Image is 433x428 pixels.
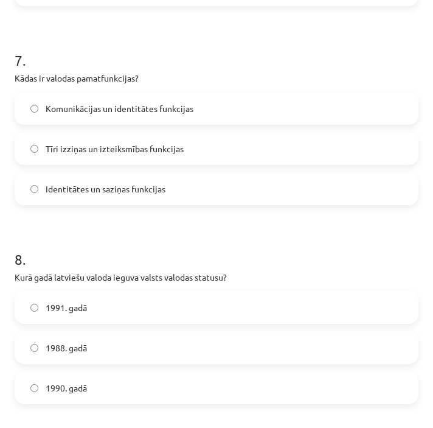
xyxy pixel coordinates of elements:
input: Komunikācijas un identitātes funkcijas [30,105,38,113]
span: Identitātes un saziņas funkcijas [46,183,165,195]
input: Tīri izziņas un izteiksmības funkcijas [30,145,38,153]
input: 1991. gadā [30,304,38,312]
span: Komunikācijas un identitātes funkcijas [46,102,193,115]
p: Kurā gadā latviešu valoda ieguva valsts valodas statusu? [15,271,418,284]
h1: 8 . [15,230,418,267]
p: Kādas ir valodas pamatfunkcijas? [15,72,418,85]
span: Tīri izziņas un izteiksmības funkcijas [46,142,184,155]
input: 1990. gadā [30,384,38,392]
span: 1991. gadā [46,301,87,314]
span: 1990. gadā [46,382,87,395]
input: 1988. gadā [30,344,38,352]
input: Identitātes un saziņas funkcijas [30,185,38,193]
h1: 7 . [15,30,418,68]
span: 1988. gadā [46,342,87,354]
